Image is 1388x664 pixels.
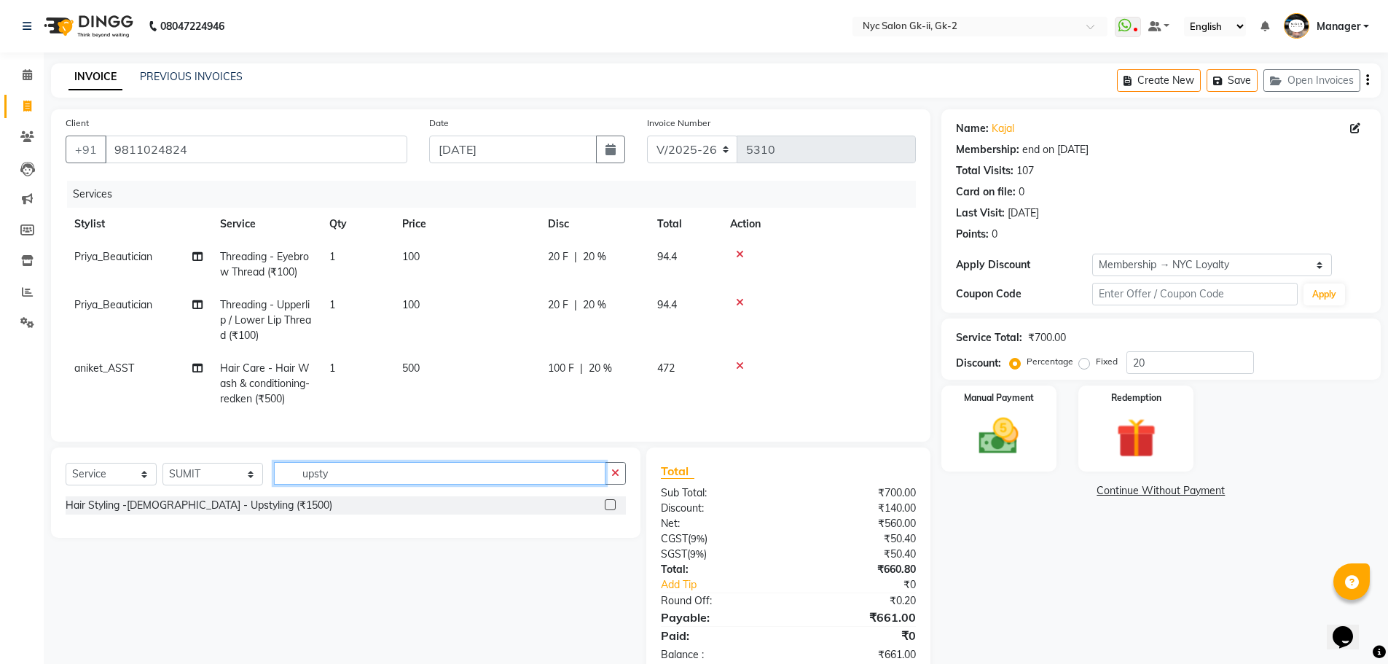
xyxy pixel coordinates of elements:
[788,593,927,609] div: ₹0.20
[589,361,612,376] span: 20 %
[657,250,677,263] span: 94.4
[329,362,335,375] span: 1
[956,206,1005,221] div: Last Visit:
[650,501,788,516] div: Discount:
[788,531,927,547] div: ₹50.40
[657,362,675,375] span: 472
[1327,606,1373,649] iframe: chat widget
[574,249,577,265] span: |
[140,70,243,83] a: PREVIOUS INVOICES
[105,136,407,163] input: Search by Name/Mobile/Email/Code
[37,6,137,47] img: logo
[788,609,927,626] div: ₹661.00
[1096,355,1118,368] label: Fixed
[657,298,677,311] span: 94.4
[580,361,583,376] span: |
[966,413,1031,459] img: _cash.svg
[956,227,989,242] div: Points:
[650,531,788,547] div: ( )
[788,516,927,531] div: ₹560.00
[393,208,539,241] th: Price
[74,362,134,375] span: aniket_ASST
[992,227,997,242] div: 0
[1263,69,1360,92] button: Open Invoices
[220,298,311,342] span: Threading - Upperlip / Lower Lip Thread (₹100)
[583,249,606,265] span: 20 %
[1092,283,1298,305] input: Enter Offer / Coupon Code
[66,498,332,513] div: Hair Styling -[DEMOGRAPHIC_DATA] - Upstyling (₹1500)
[211,208,321,241] th: Service
[650,627,788,644] div: Paid:
[690,548,704,560] span: 9%
[74,298,152,311] span: Priya_Beautician
[1117,69,1201,92] button: Create New
[650,593,788,609] div: Round Off:
[548,297,568,313] span: 20 F
[650,647,788,663] div: Balance :
[650,516,788,531] div: Net:
[574,297,577,313] span: |
[788,647,927,663] div: ₹661.00
[220,362,310,405] span: Hair Care - Hair Wash & conditioning-redken (₹500)
[788,547,927,562] div: ₹50.40
[1027,355,1073,368] label: Percentage
[548,361,574,376] span: 100 F
[661,532,688,545] span: CGST
[1284,13,1309,39] img: Manager
[68,64,122,90] a: INVOICE
[788,562,927,577] div: ₹660.80
[956,286,1093,302] div: Coupon Code
[650,562,788,577] div: Total:
[650,609,788,626] div: Payable:
[1303,284,1345,305] button: Apply
[1104,413,1169,463] img: _gift.svg
[1028,330,1066,345] div: ₹700.00
[74,250,152,263] span: Priya_Beautician
[402,250,420,263] span: 100
[647,117,710,130] label: Invoice Number
[160,6,224,47] b: 08047224946
[964,391,1034,405] label: Manual Payment
[402,362,420,375] span: 500
[956,356,1001,371] div: Discount:
[1008,206,1039,221] div: [DATE]
[1019,184,1024,200] div: 0
[956,257,1093,273] div: Apply Discount
[661,464,694,479] span: Total
[1317,19,1360,34] span: Manager
[539,208,648,241] th: Disc
[650,577,811,593] a: Add Tip
[548,249,568,265] span: 20 F
[66,136,106,163] button: +91
[648,208,721,241] th: Total
[661,547,687,561] span: SGST
[220,250,309,278] span: Threading - Eyebrow Thread (₹100)
[812,577,927,593] div: ₹0
[788,501,927,516] div: ₹140.00
[956,184,1016,200] div: Card on file:
[788,627,927,644] div: ₹0
[788,485,927,501] div: ₹700.00
[992,121,1014,136] a: Kajal
[691,533,705,544] span: 9%
[956,163,1013,179] div: Total Visits:
[721,208,916,241] th: Action
[329,250,335,263] span: 1
[321,208,393,241] th: Qty
[429,117,449,130] label: Date
[1111,391,1161,405] label: Redemption
[402,298,420,311] span: 100
[956,330,1022,345] div: Service Total:
[67,181,927,208] div: Services
[1022,142,1089,157] div: end on [DATE]
[274,462,605,485] input: Search or Scan
[66,208,211,241] th: Stylist
[650,547,788,562] div: ( )
[956,142,1019,157] div: Membership:
[1016,163,1034,179] div: 107
[329,298,335,311] span: 1
[944,483,1378,499] a: Continue Without Payment
[583,297,606,313] span: 20 %
[66,117,89,130] label: Client
[1207,69,1258,92] button: Save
